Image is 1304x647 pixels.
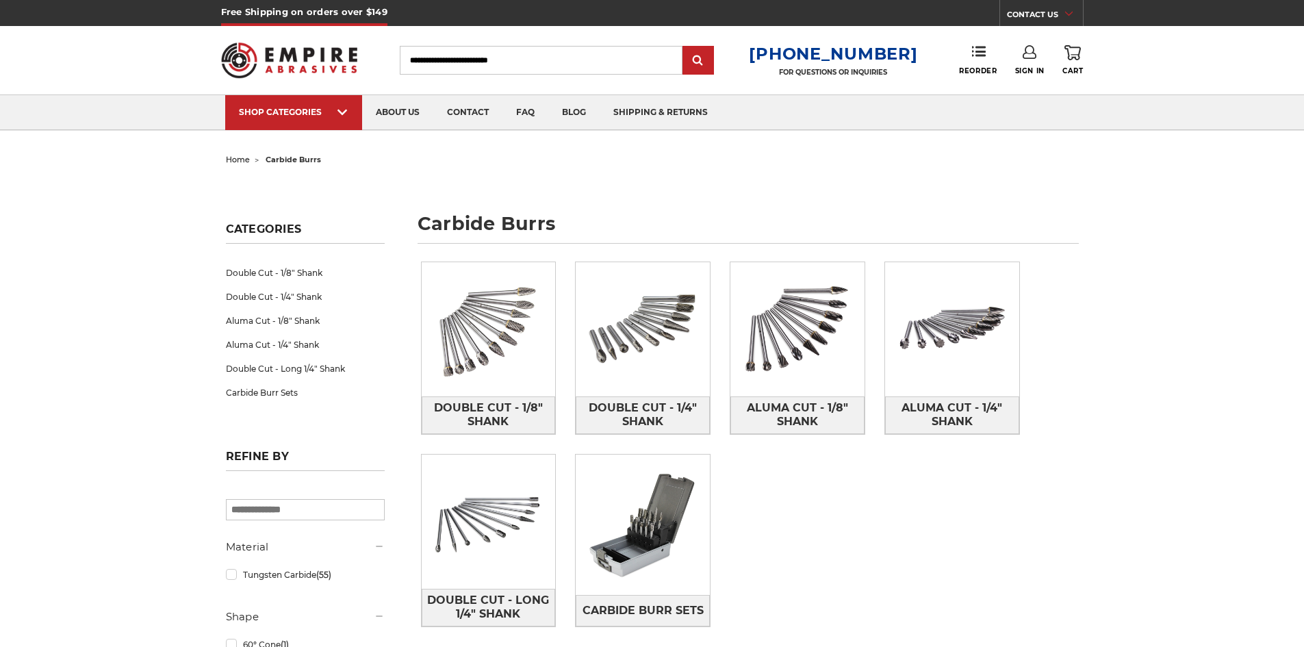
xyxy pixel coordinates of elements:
[226,223,385,244] h5: Categories
[239,107,348,117] div: SHOP CATEGORIES
[226,609,385,625] h5: Shape
[422,396,556,434] a: Double Cut - 1/8" Shank
[226,261,385,285] a: Double Cut - 1/8" Shank
[1007,7,1083,26] a: CONTACT US
[1062,45,1083,75] a: Cart
[422,589,555,626] span: Double Cut - Long 1/4" Shank
[576,262,710,396] img: Double Cut - 1/4" Shank
[885,262,1019,396] img: Aluma Cut - 1/4" Shank
[749,68,917,77] p: FOR QUESTIONS OR INQUIRIES
[418,214,1079,244] h1: carbide burrs
[422,589,556,626] a: Double Cut - Long 1/4" Shank
[685,47,712,75] input: Submit
[730,262,865,396] img: Aluma Cut - 1/8" Shank
[502,95,548,130] a: faq
[266,155,321,164] span: carbide burrs
[886,396,1019,433] span: Aluma Cut - 1/4" Shank
[959,66,997,75] span: Reorder
[885,396,1019,434] a: Aluma Cut - 1/4" Shank
[226,450,385,471] h5: Refine by
[576,396,710,434] a: Double Cut - 1/4" Shank
[749,44,917,64] a: [PHONE_NUMBER]
[221,34,358,87] img: Empire Abrasives
[1062,66,1083,75] span: Cart
[583,599,704,622] span: Carbide Burr Sets
[576,458,710,592] img: Carbide Burr Sets
[422,396,555,433] span: Double Cut - 1/8" Shank
[226,563,385,587] a: Tungsten Carbide
[226,155,250,164] a: home
[576,396,709,433] span: Double Cut - 1/4" Shank
[959,45,997,75] a: Reorder
[226,539,385,555] h5: Material
[316,570,331,580] span: (55)
[600,95,721,130] a: shipping & returns
[226,381,385,405] a: Carbide Burr Sets
[548,95,600,130] a: blog
[433,95,502,130] a: contact
[422,262,556,396] img: Double Cut - 1/8" Shank
[576,595,710,626] a: Carbide Burr Sets
[226,333,385,357] a: Aluma Cut - 1/4" Shank
[730,396,865,434] a: Aluma Cut - 1/8" Shank
[362,95,433,130] a: about us
[731,396,864,433] span: Aluma Cut - 1/8" Shank
[1015,66,1045,75] span: Sign In
[422,455,556,589] img: Double Cut - Long 1/4" Shank
[226,309,385,333] a: Aluma Cut - 1/8" Shank
[226,285,385,309] a: Double Cut - 1/4" Shank
[226,357,385,381] a: Double Cut - Long 1/4" Shank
